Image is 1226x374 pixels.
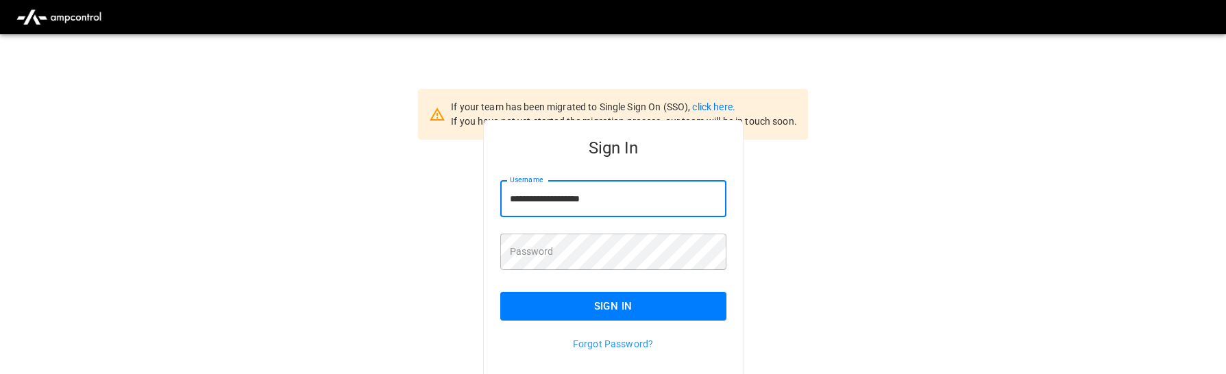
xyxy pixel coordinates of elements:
a: click here. [692,101,735,112]
img: ampcontrol.io logo [11,4,107,30]
span: If your team has been migrated to Single Sign On (SSO), [451,101,692,112]
h5: Sign In [500,137,726,159]
label: Username [510,175,543,186]
span: If you have not yet started the migration process, our team will be in touch soon. [451,116,797,127]
p: Forgot Password? [500,337,726,351]
button: Sign In [500,292,726,321]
